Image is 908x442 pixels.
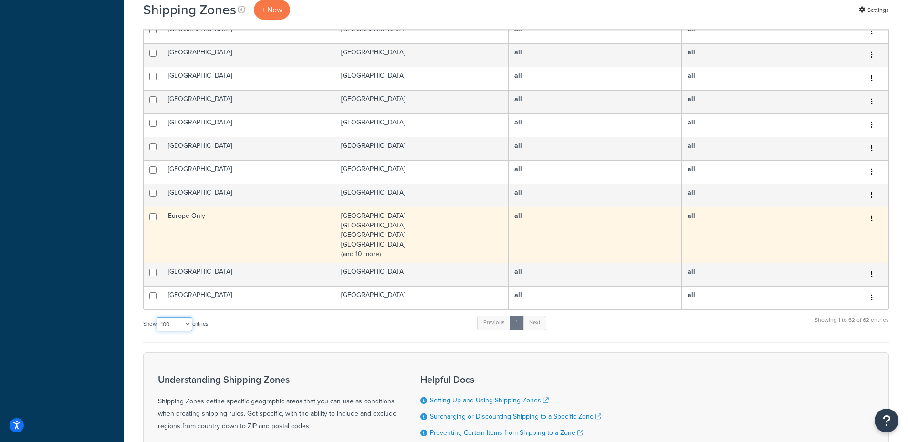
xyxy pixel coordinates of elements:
[162,263,335,286] td: [GEOGRAPHIC_DATA]
[335,207,509,263] td: [GEOGRAPHIC_DATA] [GEOGRAPHIC_DATA] [GEOGRAPHIC_DATA] [GEOGRAPHIC_DATA] (and 10 more)
[335,113,509,137] td: [GEOGRAPHIC_DATA]
[477,316,511,330] a: Previous
[688,267,695,277] b: all
[335,67,509,90] td: [GEOGRAPHIC_DATA]
[335,184,509,207] td: [GEOGRAPHIC_DATA]
[514,164,522,174] b: all
[162,160,335,184] td: [GEOGRAPHIC_DATA]
[162,113,335,137] td: [GEOGRAPHIC_DATA]
[335,90,509,113] td: [GEOGRAPHIC_DATA]
[162,184,335,207] td: [GEOGRAPHIC_DATA]
[143,0,236,19] h1: Shipping Zones
[688,117,695,127] b: all
[510,316,524,330] a: 1
[335,263,509,286] td: [GEOGRAPHIC_DATA]
[688,141,695,151] b: all
[157,317,192,331] select: Showentries
[814,315,889,335] div: Showing 1 to 62 of 62 entries
[430,395,549,405] a: Setting Up and Using Shipping Zones
[162,20,335,43] td: [GEOGRAPHIC_DATA]
[162,137,335,160] td: [GEOGRAPHIC_DATA]
[523,316,546,330] a: Next
[335,286,509,309] td: [GEOGRAPHIC_DATA]
[688,290,695,300] b: all
[162,286,335,309] td: [GEOGRAPHIC_DATA]
[514,187,522,197] b: all
[335,20,509,43] td: [GEOGRAPHIC_DATA]
[688,164,695,174] b: all
[688,47,695,57] b: all
[514,47,522,57] b: all
[335,160,509,184] td: [GEOGRAPHIC_DATA]
[158,374,397,385] h3: Understanding Shipping Zones
[514,267,522,277] b: all
[420,374,601,385] h3: Helpful Docs
[688,211,695,221] b: all
[430,428,583,438] a: Preventing Certain Items from Shipping to a Zone
[335,137,509,160] td: [GEOGRAPHIC_DATA]
[688,187,695,197] b: all
[514,117,522,127] b: all
[875,409,898,432] button: Open Resource Center
[688,94,695,104] b: all
[143,317,208,331] label: Show entries
[514,211,522,221] b: all
[162,43,335,67] td: [GEOGRAPHIC_DATA]
[514,290,522,300] b: all
[514,71,522,81] b: all
[430,411,601,421] a: Surcharging or Discounting Shipping to a Specific Zone
[162,90,335,113] td: [GEOGRAPHIC_DATA]
[162,67,335,90] td: [GEOGRAPHIC_DATA]
[688,71,695,81] b: all
[514,141,522,151] b: all
[859,3,889,17] a: Settings
[335,43,509,67] td: [GEOGRAPHIC_DATA]
[162,207,335,263] td: Europe Only
[158,374,397,432] div: Shipping Zones define specific geographic areas that you can use as conditions when creating ship...
[261,4,282,15] span: + New
[514,94,522,104] b: all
